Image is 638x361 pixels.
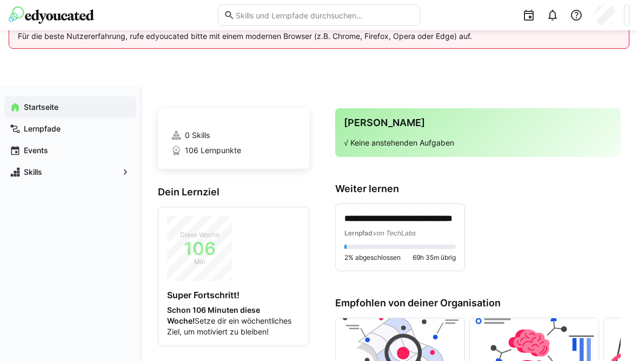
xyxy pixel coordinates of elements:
[335,183,621,195] h3: Weiter lernen
[185,145,241,156] span: 106 Lernpunkte
[344,137,612,148] p: √ Keine anstehenden Aufgaben
[158,186,309,198] h3: Dein Lernziel
[413,253,456,262] span: 69h 35m übrig
[344,229,373,237] span: Lernpfad
[344,253,401,262] span: 2% abgeschlossen
[235,10,414,20] input: Skills und Lernpfade durchsuchen…
[18,31,620,42] p: Für die beste Nutzererfahrung, rufe edyoucated bitte mit einem modernen Browser (z.B. Chrome, Fir...
[167,290,300,300] h4: Super Fortschritt!
[171,130,296,141] a: 0 Skills
[167,305,300,337] p: Setze dir ein wöchentliches Ziel, um motiviert zu bleiben!
[335,297,621,309] h3: Empfohlen von deiner Organisation
[373,229,415,237] span: von TechLabs
[344,117,612,129] h3: [PERSON_NAME]
[167,305,260,325] strong: Schon 106 Minuten diese Woche!
[185,130,210,141] span: 0 Skills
